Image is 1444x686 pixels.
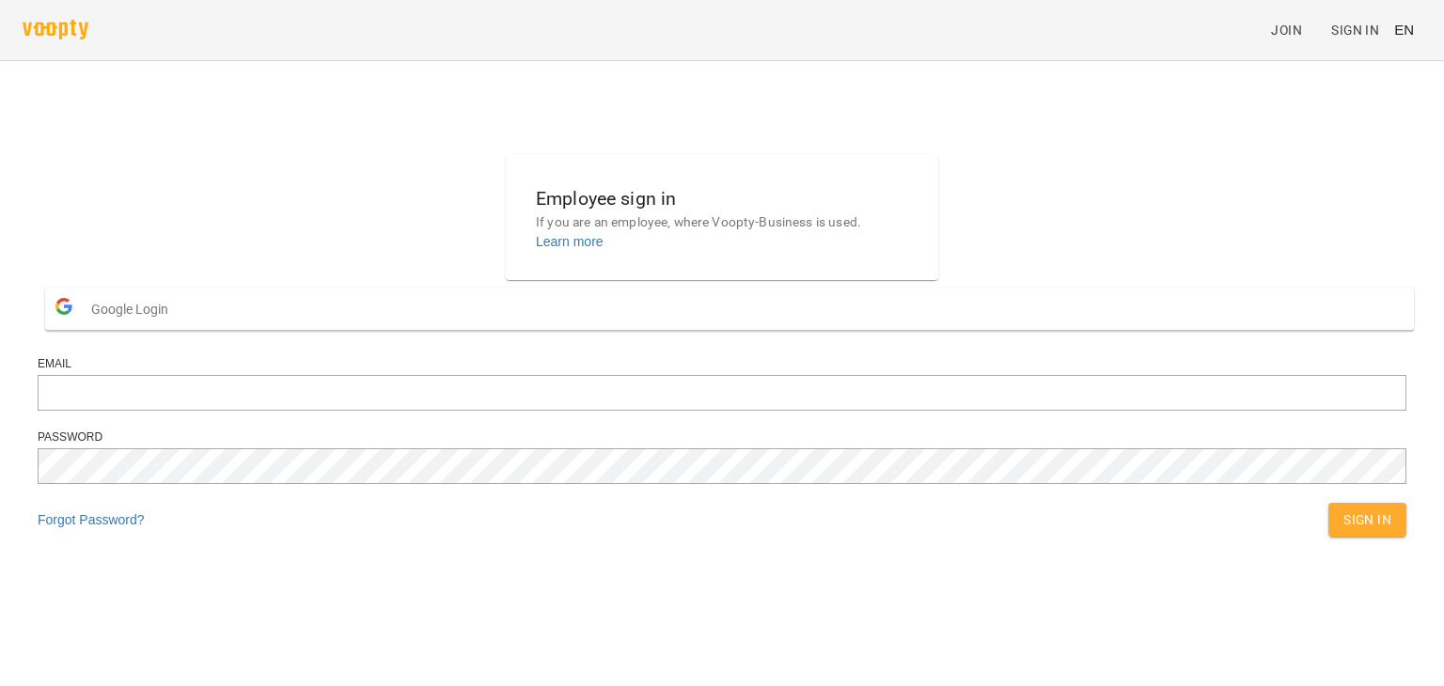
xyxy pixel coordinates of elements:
span: EN [1394,20,1414,39]
span: Google Login [91,290,178,328]
div: Password [38,429,1406,445]
button: Google Login [45,288,1414,330]
img: voopty.png [23,20,88,39]
p: If you are an employee, where Voopty-Business is used. [536,213,908,232]
a: Forgot Password? [38,512,145,527]
span: Join [1271,19,1302,41]
a: Join [1263,13,1324,47]
a: Learn more [536,234,604,249]
button: Employee sign inIf you are an employee, where Voopty-Business is used.Learn more [521,169,923,266]
button: EN [1387,12,1421,47]
span: Sign In [1331,19,1379,41]
a: Sign In [1324,13,1387,47]
h6: Employee sign in [536,184,908,213]
button: Sign In [1328,503,1406,537]
span: Sign In [1343,508,1391,531]
div: Email [38,356,1406,372]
